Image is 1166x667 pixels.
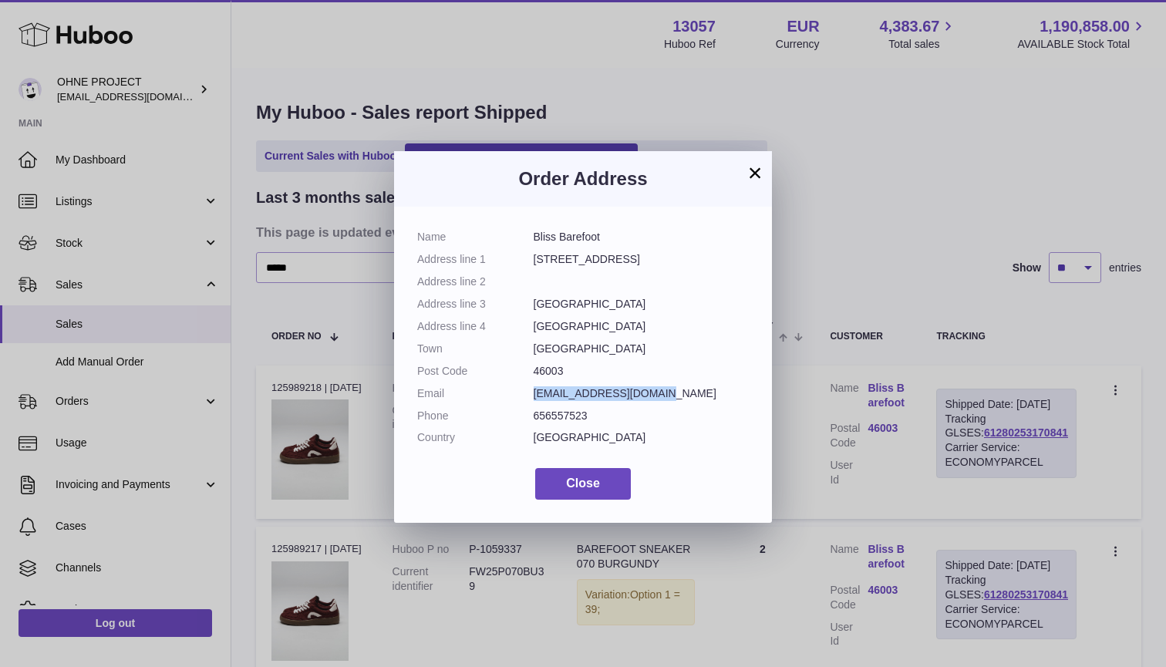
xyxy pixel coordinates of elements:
dt: Address line 4 [417,319,534,334]
dt: Post Code [417,364,534,379]
dd: [STREET_ADDRESS] [534,252,750,267]
dd: 46003 [534,364,750,379]
button: × [746,163,764,182]
dt: Country [417,430,534,445]
dt: Phone [417,409,534,423]
dt: Address line 3 [417,297,534,312]
dt: Email [417,386,534,401]
h3: Order Address [417,167,749,191]
dt: Address line 1 [417,252,534,267]
dd: [GEOGRAPHIC_DATA] [534,430,750,445]
button: Close [535,468,631,500]
dt: Address line 2 [417,275,534,289]
dd: [EMAIL_ADDRESS][DOMAIN_NAME] [534,386,750,401]
dd: [GEOGRAPHIC_DATA] [534,342,750,356]
dt: Town [417,342,534,356]
span: Close [566,477,600,490]
dd: [GEOGRAPHIC_DATA] [534,297,750,312]
dd: [GEOGRAPHIC_DATA] [534,319,750,334]
dd: 656557523 [534,409,750,423]
dt: Name [417,230,534,244]
dd: Bliss Barefoot [534,230,750,244]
